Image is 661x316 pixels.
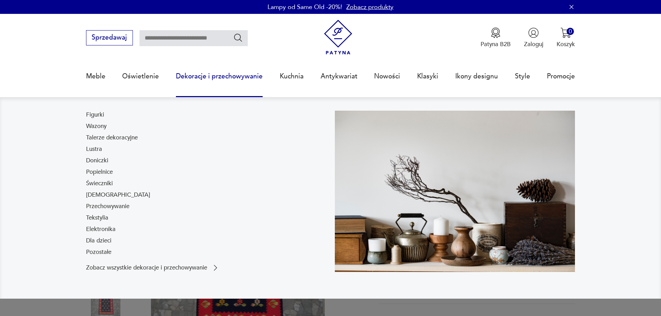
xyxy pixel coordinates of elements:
[86,248,111,256] a: Pozostałe
[86,168,113,176] a: Popielnice
[560,27,571,38] img: Ikona koszyka
[86,60,105,92] a: Meble
[515,60,530,92] a: Style
[122,60,159,92] a: Oświetlenie
[547,60,575,92] a: Promocje
[280,60,304,92] a: Kuchnia
[557,27,575,48] button: 0Koszyk
[176,60,263,92] a: Dekoracje i przechowywanie
[528,27,539,38] img: Ikonka użytkownika
[481,27,511,48] a: Ikona medaluPatyna B2B
[557,40,575,48] p: Koszyk
[86,134,138,142] a: Talerze dekoracyjne
[490,27,501,38] img: Ikona medalu
[481,27,511,48] button: Patyna B2B
[321,60,357,92] a: Antykwariat
[86,30,133,45] button: Sprzedawaj
[374,60,400,92] a: Nowości
[335,111,575,272] img: cfa44e985ea346226f89ee8969f25989.jpg
[567,28,574,35] div: 0
[86,264,220,272] a: Zobacz wszystkie dekoracje i przechowywanie
[86,145,102,153] a: Lustra
[86,179,113,188] a: Świeczniki
[346,3,393,11] a: Zobacz produkty
[321,20,356,55] img: Patyna - sklep z meblami i dekoracjami vintage
[86,214,108,222] a: Tekstylia
[233,33,243,43] button: Szukaj
[417,60,438,92] a: Klasyki
[86,191,150,199] a: [DEMOGRAPHIC_DATA]
[86,156,108,165] a: Doniczki
[86,202,129,211] a: Przechowywanie
[455,60,498,92] a: Ikony designu
[86,111,104,119] a: Figurki
[86,122,107,130] a: Wazony
[86,225,116,233] a: Elektronika
[524,27,543,48] button: Zaloguj
[86,35,133,41] a: Sprzedawaj
[524,40,543,48] p: Zaloguj
[86,237,111,245] a: Dla dzieci
[268,3,342,11] p: Lampy od Same Old -20%!
[481,40,511,48] p: Patyna B2B
[86,265,207,271] p: Zobacz wszystkie dekoracje i przechowywanie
